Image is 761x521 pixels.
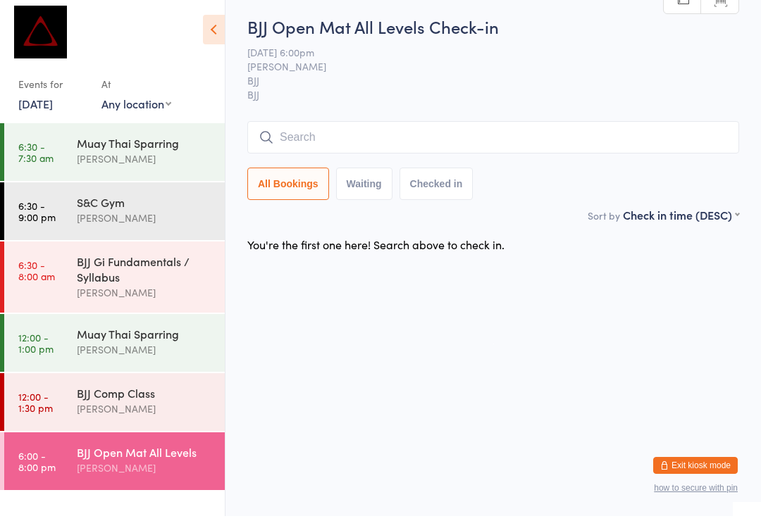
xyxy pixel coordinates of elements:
div: Any location [101,101,171,116]
div: S&C Gym [77,199,213,215]
img: Dominance MMA Abbotsford [14,11,67,63]
a: 6:30 -9:00 pmS&C Gym[PERSON_NAME] [4,187,225,245]
span: [DATE] 6:00pm [247,50,717,64]
div: Muay Thai Sparring [77,140,213,156]
a: 12:00 -1:00 pmMuay Thai Sparring[PERSON_NAME] [4,319,225,377]
time: 6:30 - 9:00 pm [18,205,56,227]
a: 6:30 -8:00 amBJJ Gi Fundamentals / Syllabus[PERSON_NAME] [4,246,225,318]
label: Sort by [588,213,620,227]
a: 6:00 -8:00 pmBJJ Open Mat All Levels[PERSON_NAME] [4,437,225,495]
div: [PERSON_NAME] [77,156,213,172]
a: [DATE] [18,101,53,116]
div: At [101,77,171,101]
time: 12:00 - 1:00 pm [18,337,54,359]
time: 6:00 - 8:00 pm [18,455,56,477]
time: 12:00 - 1:30 pm [18,396,53,418]
a: 6:30 -7:30 amMuay Thai Sparring[PERSON_NAME] [4,128,225,186]
button: Waiting [336,172,392,205]
a: 12:00 -1:30 pmBJJ Comp Class[PERSON_NAME] [4,378,225,436]
div: [PERSON_NAME] [77,289,213,306]
div: Events for [18,77,87,101]
div: You're the first one here! Search above to check in. [247,241,505,257]
div: Muay Thai Sparring [77,331,213,346]
div: [PERSON_NAME] [77,215,213,231]
span: BJJ [247,92,739,106]
div: [PERSON_NAME] [77,346,213,363]
h2: BJJ Open Mat All Levels Check-in [247,20,739,43]
button: Checked in [400,172,474,205]
button: how to secure with pin [654,488,738,498]
time: 6:30 - 8:00 am [18,264,55,287]
input: Search [247,126,739,158]
div: BJJ Open Mat All Levels [77,449,213,465]
button: Exit kiosk mode [653,462,738,479]
div: [PERSON_NAME] [77,465,213,481]
button: All Bookings [247,172,329,205]
span: [PERSON_NAME] [247,64,717,78]
div: BJJ Comp Class [77,390,213,406]
div: [PERSON_NAME] [77,406,213,422]
div: BJJ Gi Fundamentals / Syllabus [77,258,213,289]
div: Check in time (DESC) [623,212,739,227]
span: BJJ [247,78,717,92]
time: 6:30 - 7:30 am [18,146,54,168]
